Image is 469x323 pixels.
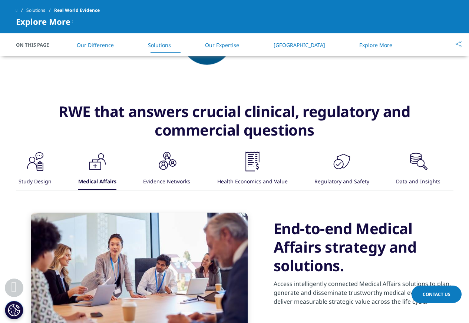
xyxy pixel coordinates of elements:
[5,301,23,319] button: Cookie 设置
[359,41,392,49] a: Explore More
[142,150,190,190] button: Evidence Networks
[423,291,450,297] span: Contact Us
[216,150,288,190] button: Health Economics and Value
[396,174,440,190] div: Data and Insights
[16,41,57,49] span: On This Page
[274,219,453,275] h3: End-to-end Medical Affairs strategy and solutions.
[274,279,453,310] p: Access intelligently connected Medical Affairs solutions to plan, generate and disseminate trustw...
[313,150,369,190] button: Regulatory and Safety
[217,174,288,190] div: Health Economics and Value
[148,41,171,49] a: Solutions
[143,174,190,190] div: Evidence Networks
[16,17,70,26] span: Explore More
[54,4,100,17] span: Real World Evidence
[16,102,453,150] h3: RWE that answers crucial clinical, regulatory and commercial questions
[26,4,54,17] a: Solutions
[395,150,440,190] button: Data and Insights
[205,41,239,49] a: Our Expertise
[274,41,325,49] a: [GEOGRAPHIC_DATA]
[78,174,116,190] div: Medical Affairs
[314,174,369,190] div: Regulatory and Safety
[412,286,462,303] a: Contact Us
[19,174,52,190] div: Study Design
[77,41,114,49] a: Our Difference
[77,150,116,190] button: Medical Affairs
[17,150,52,190] button: Study Design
